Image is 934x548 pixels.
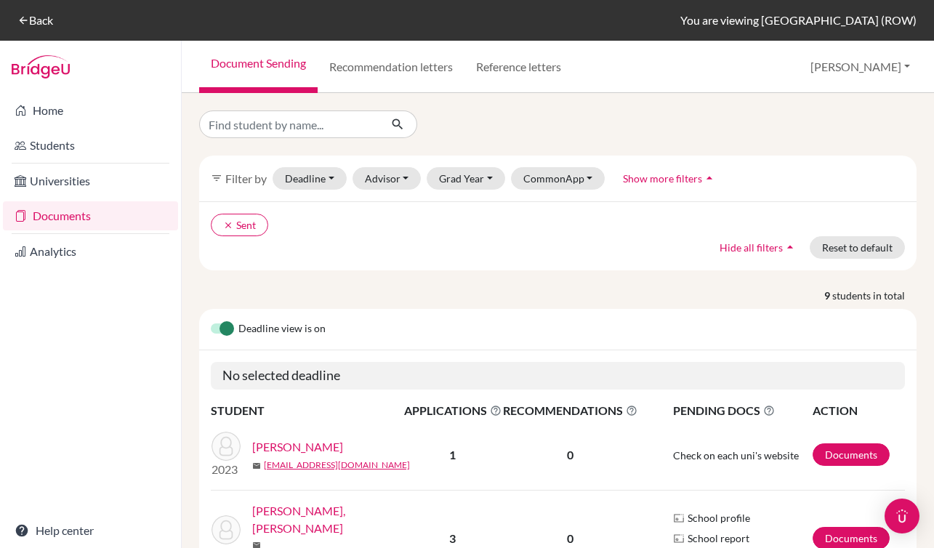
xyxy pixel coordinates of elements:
[688,531,749,546] span: School report
[511,167,605,190] button: CommonApp
[212,461,241,478] p: 2023
[211,172,222,184] i: filter_list
[623,172,702,185] span: Show more filters
[199,110,379,138] input: Find student by name...
[3,166,178,196] a: Universities
[812,401,905,420] th: ACTION
[404,402,502,419] span: APPLICATIONS
[211,214,268,236] button: clearSent
[702,171,717,185] i: arrow_drop_up
[211,362,905,390] h5: No selected deadline
[252,462,261,470] span: mail
[17,13,53,27] a: arrow_backBack
[199,41,318,93] a: Document Sending
[673,533,685,544] img: Parchments logo
[720,241,783,254] span: Hide all filters
[824,288,832,303] strong: 9
[3,201,178,230] a: Documents
[680,12,917,29] div: You are viewing [GEOGRAPHIC_DATA] (ROW)
[885,499,919,533] div: Open Intercom Messenger
[673,512,685,524] img: Parchments logo
[12,55,70,78] img: Bridge-U
[503,402,637,419] span: RECOMMENDATIONS
[318,41,464,93] a: Recommendation letters
[212,515,241,544] img: Michael Oluwamayowa Olubambo, Balogun
[449,448,456,462] b: 1
[449,531,456,545] b: 3
[783,240,797,254] i: arrow_drop_up
[427,167,505,190] button: Grad Year
[804,53,917,81] button: [PERSON_NAME]
[688,510,750,525] span: School profile
[810,236,905,259] button: Reset to default
[503,446,637,464] p: 0
[273,167,347,190] button: Deadline
[225,172,267,185] span: Filter by
[238,321,326,338] span: Deadline view is on
[252,502,414,537] a: [PERSON_NAME], [PERSON_NAME]
[3,96,178,125] a: Home
[17,15,29,26] i: arrow_back
[212,432,241,461] img: Archibong, Eunice Eso
[813,443,890,466] a: Documents
[611,167,729,190] button: Show more filtersarrow_drop_up
[673,402,811,419] span: PENDING DOCS
[707,236,810,259] button: Hide all filtersarrow_drop_up
[503,530,637,547] p: 0
[353,167,422,190] button: Advisor
[223,220,233,230] i: clear
[264,459,410,472] a: [EMAIL_ADDRESS][DOMAIN_NAME]
[832,288,917,303] span: students in total
[211,401,403,420] th: STUDENT
[673,449,799,462] span: Check on each uni's website
[3,131,178,160] a: Students
[3,516,178,545] a: Help center
[3,237,178,266] a: Analytics
[464,41,573,93] a: Reference letters
[252,438,343,456] a: [PERSON_NAME]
